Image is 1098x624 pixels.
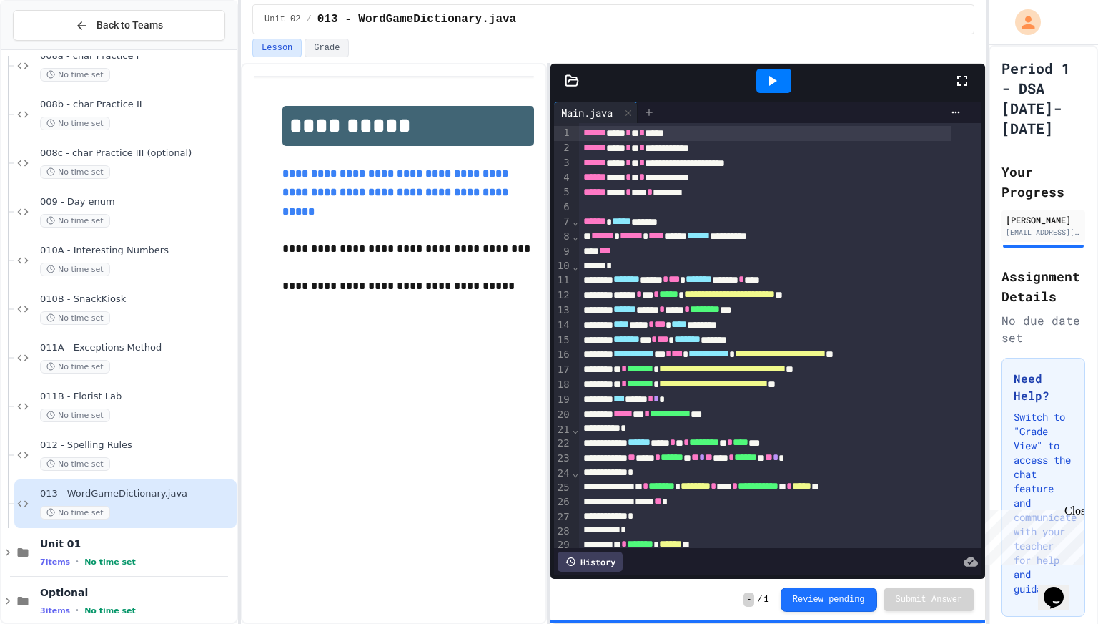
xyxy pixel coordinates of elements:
[554,273,572,288] div: 11
[979,504,1084,565] iframe: chat widget
[554,102,638,123] div: Main.java
[554,185,572,200] div: 5
[40,117,110,130] span: No time set
[40,214,110,228] span: No time set
[554,126,572,141] div: 1
[554,467,572,481] div: 24
[884,588,974,611] button: Submit Answer
[97,18,163,33] span: Back to Teams
[40,147,234,160] span: 008c - char Practice III (optional)
[554,230,572,245] div: 8
[1006,213,1081,226] div: [PERSON_NAME]
[1001,266,1085,306] h2: Assignment Details
[1038,567,1084,610] iframe: chat widget
[554,215,572,230] div: 7
[84,606,136,615] span: No time set
[554,318,572,333] div: 14
[76,605,79,616] span: •
[554,200,572,215] div: 6
[40,439,234,452] span: 012 - Spelling Rules
[572,424,579,435] span: Fold line
[1014,410,1073,596] p: Switch to "Grade View" to access the chat feature and communicate with your teacher for help and ...
[757,594,762,605] span: /
[1006,227,1081,238] div: [EMAIL_ADDRESS][DOMAIN_NAME]
[40,391,234,403] span: 011B - Florist Lab
[554,538,572,553] div: 29
[554,452,572,467] div: 23
[1001,162,1085,202] h2: Your Progress
[40,586,234,599] span: Optional
[13,10,225,41] button: Back to Teams
[40,99,234,111] span: 008b - char Practice II
[554,333,572,348] div: 15
[558,552,623,572] div: History
[554,348,572,363] div: 16
[554,408,572,423] div: 20
[40,311,110,325] span: No time set
[554,393,572,408] div: 19
[554,245,572,260] div: 9
[554,423,572,437] div: 21
[554,495,572,510] div: 26
[572,230,579,242] span: Fold line
[1014,370,1073,404] h3: Need Help?
[554,288,572,303] div: 12
[307,14,312,25] span: /
[554,525,572,539] div: 28
[554,105,620,120] div: Main.java
[743,593,754,607] span: -
[40,488,234,500] span: 013 - WordGameDictionary.java
[40,537,234,550] span: Unit 01
[40,50,234,62] span: 008a - char Practice I
[40,196,234,208] span: 009 - Day enum
[554,363,572,378] div: 17
[317,11,516,28] span: 013 - WordGameDictionary.java
[554,437,572,452] div: 22
[40,245,234,257] span: 010A - Interesting Numbers
[264,14,300,25] span: Unit 02
[40,557,70,567] span: 7 items
[76,556,79,567] span: •
[554,481,572,496] div: 25
[1001,58,1085,138] h1: Period 1 - DSA [DATE]-[DATE]
[40,506,110,520] span: No time set
[40,409,110,422] span: No time set
[305,39,349,57] button: Grade
[40,360,110,374] span: No time set
[40,293,234,306] span: 010B - SnackKiosk
[1001,312,1085,346] div: No due date set
[6,6,99,91] div: Chat with us now!Close
[572,215,579,227] span: Fold line
[572,260,579,272] span: Fold line
[554,303,572,318] div: 13
[554,378,572,393] div: 18
[40,606,70,615] span: 3 items
[554,156,572,171] div: 3
[84,557,136,567] span: No time set
[40,165,110,179] span: No time set
[554,510,572,525] div: 27
[252,39,302,57] button: Lesson
[781,588,877,612] button: Review pending
[896,594,963,605] span: Submit Answer
[40,457,110,471] span: No time set
[554,259,572,273] div: 10
[1000,6,1044,39] div: My Account
[572,467,579,479] span: Fold line
[40,68,110,82] span: No time set
[554,171,572,186] div: 4
[40,263,110,276] span: No time set
[40,342,234,354] span: 011A - Exceptions Method
[764,594,769,605] span: 1
[554,141,572,156] div: 2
